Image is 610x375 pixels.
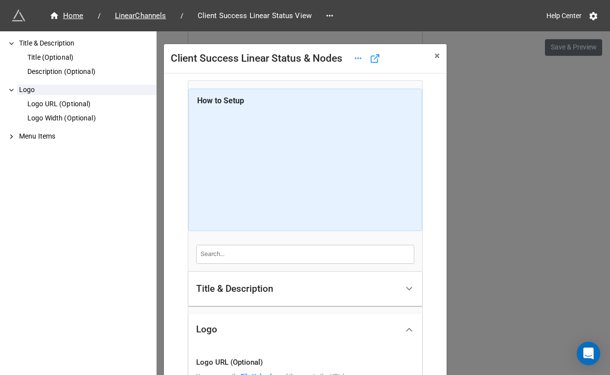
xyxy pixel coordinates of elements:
div: Logo [188,314,422,345]
li: / [181,11,183,21]
div: Logo [17,85,157,95]
div: Logo URL (Optional) [25,99,157,109]
div: Title (Optional) [25,52,157,63]
div: Logo URL (Optional) [196,357,414,369]
div: Menu Items [17,131,157,141]
div: Title & Description [196,284,273,294]
li: / [98,11,101,21]
img: miniextensions-icon.73ae0678.png [12,9,25,23]
span: LinearChannels [109,10,172,22]
div: Home [49,10,84,22]
div: Logo Width (Optional) [25,113,157,123]
div: Open Intercom Messenger [577,342,600,365]
div: Title & Description [17,38,157,48]
span: × [434,50,440,62]
div: Description (Optional) [25,67,157,77]
iframe: Page Header for miniExtensions [197,110,413,223]
div: Title & Description [188,272,422,306]
span: Client Success Linear Status View [192,10,317,22]
div: Logo [196,325,217,334]
a: Help Center [540,7,588,24]
b: How to Setup [197,96,244,105]
span: Client Success Linear Status & Nodes [171,51,342,67]
input: Search... [196,245,414,263]
nav: breadcrumb [39,10,322,22]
